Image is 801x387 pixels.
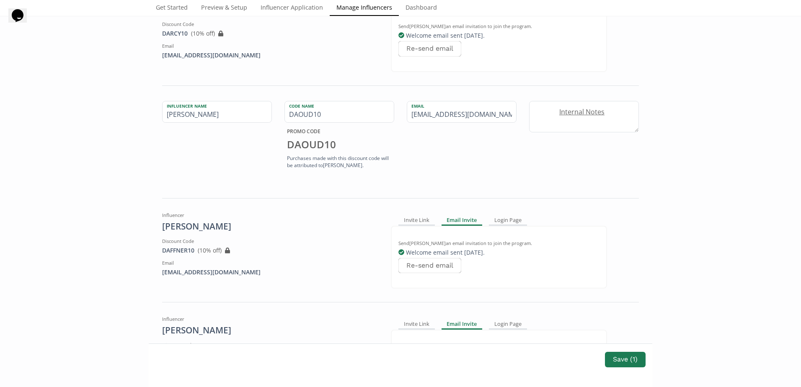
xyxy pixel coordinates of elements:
span: ( 10 % off) [198,246,222,254]
div: [PERSON_NAME] [162,324,378,337]
div: DAOUD10 [284,137,394,152]
div: Purchases made with this discount code will be attributed to [PERSON_NAME] . [284,155,394,169]
div: Send [PERSON_NAME] an email invitation to join the program. [398,23,599,30]
button: Save (1) [605,352,646,367]
div: Welcome email sent [DATE] . [398,248,599,257]
div: [EMAIL_ADDRESS][DOMAIN_NAME] [162,51,378,59]
div: Login Page [489,215,527,225]
div: Welcome email sent [DATE] . [398,31,599,40]
iframe: chat widget [8,8,35,34]
a: DARCY10 [162,29,188,37]
div: Email Invite [442,215,483,225]
div: Email [162,43,378,49]
div: PROMO CODE [284,128,394,135]
div: Email Invite [442,319,483,329]
div: Invite Link [398,319,435,329]
div: Influencer [162,212,378,219]
label: Code Name [285,101,385,109]
div: Discount Code [162,21,378,28]
div: Influencer [162,316,378,322]
a: DAFFNER10 [162,246,194,254]
label: Influencer Name [163,101,263,109]
button: Re-send email [398,41,461,57]
label: Email [407,101,508,109]
div: Invite Link [398,215,435,225]
button: Re-send email [398,258,461,273]
div: Email [162,260,378,266]
div: [PERSON_NAME] [162,220,378,233]
label: Internal Notes [530,107,630,117]
div: Discount Code [162,342,378,348]
div: Login Page [489,319,527,329]
div: Send [PERSON_NAME] an email invitation to join the program. [398,240,599,247]
div: Discount Code [162,238,378,245]
span: ( 10 % off) [191,29,215,37]
div: [EMAIL_ADDRESS][DOMAIN_NAME] [162,268,378,276]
